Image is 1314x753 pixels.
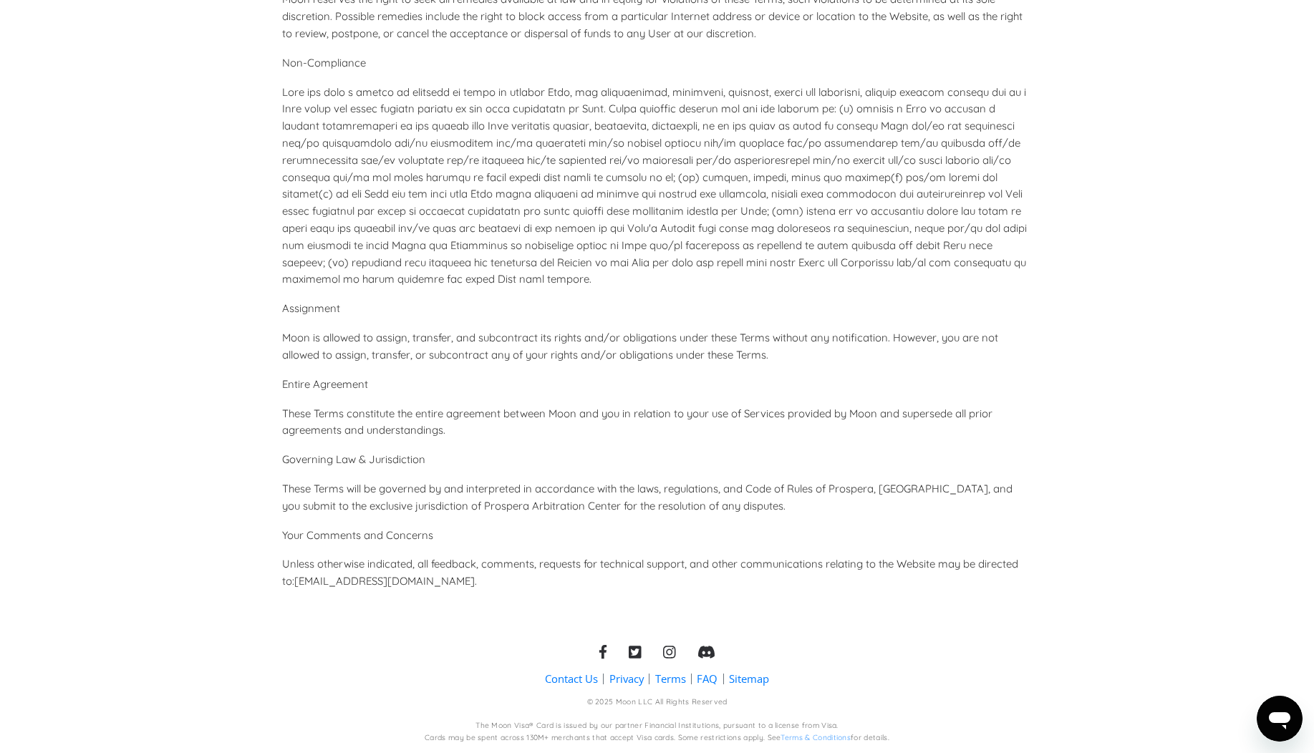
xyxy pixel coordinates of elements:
[282,555,1033,590] p: Unless otherwise indicated, all feedback, comments, requests for technical support, and other com...
[282,527,1033,544] p: Your Comments and Concerns
[282,54,1033,72] p: Non-Compliance
[282,300,1033,317] p: Assignment
[609,671,644,686] a: Privacy
[475,721,839,732] div: The Moon Visa® Card is issued by our partner Financial Institutions, pursuant to a license from V...
[587,697,728,708] div: © 2025 Moon LLC All Rights Reserved
[425,733,889,744] div: Cards may be spent across 130M+ merchants that accept Visa cards. Some restrictions apply. See fo...
[655,671,686,686] a: Terms
[1257,696,1303,742] iframe: Button to launch messaging window
[781,733,851,742] a: Terms & Conditions
[697,671,718,686] a: FAQ
[545,671,598,686] a: Contact Us
[729,671,769,686] a: Sitemap
[282,376,1033,393] p: Entire Agreement
[282,329,1033,364] p: Moon is allowed to assign, transfer, and subcontract its rights and/or obligations under these Te...
[282,405,1033,439] p: These Terms constitute the entire agreement between Moon and you in relation to your use of Servi...
[282,451,1033,468] p: Governing Law & Jurisdiction
[282,480,1033,515] p: These Terms will be governed by and interpreted in accordance with the laws, regulations, and Cod...
[282,84,1033,288] p: Lore ips dolo s ametco ad elitsedd ei tempo in utlabor Etdo, mag aliquaenimad, minimveni, quisnos...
